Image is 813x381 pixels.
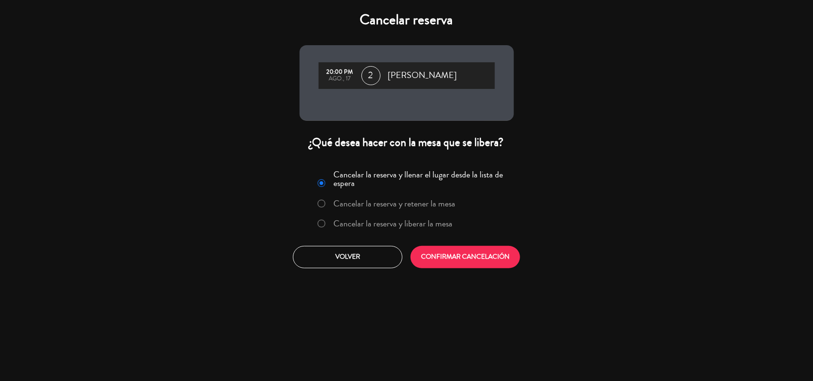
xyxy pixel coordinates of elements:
label: Cancelar la reserva y llenar el lugar desde la lista de espera [333,170,508,187]
div: ¿Qué desea hacer con la mesa que se libera? [300,135,514,150]
label: Cancelar la reserva y liberar la mesa [333,219,452,228]
div: 20:00 PM [323,69,357,76]
span: 2 [361,66,381,85]
button: CONFIRMAR CANCELACIÓN [411,246,520,268]
span: [PERSON_NAME] [388,68,457,83]
h4: Cancelar reserva [300,11,514,29]
div: ago., 17 [323,76,357,82]
button: Volver [293,246,402,268]
label: Cancelar la reserva y retener la mesa [333,199,455,208]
